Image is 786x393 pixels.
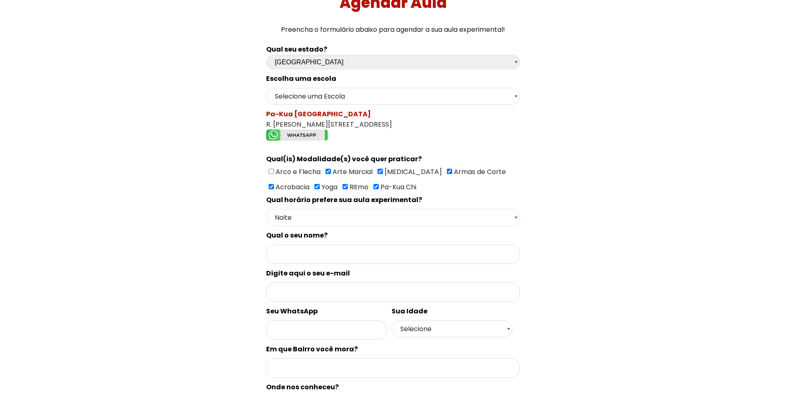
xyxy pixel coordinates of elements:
[266,129,328,141] img: whatsapp
[274,167,321,176] span: Arco e Flecha
[314,184,320,189] input: Yoga
[326,169,331,174] input: Arte Marcial
[3,24,783,35] p: Preencha o formulário abaixo para agendar a sua aula experimental!
[266,154,422,164] spam: Qual(is) Modalidade(s) você quer praticar?
[266,109,520,144] div: R. [PERSON_NAME][STREET_ADDRESS]
[331,167,373,176] span: Arte Marcial
[383,167,442,176] span: [MEDICAL_DATA]
[266,268,350,278] spam: Digite aqui o seu e-mail
[266,195,422,205] spam: Qual horário prefere sua aula experimental?
[447,169,452,174] input: Armas de Corte
[266,306,318,316] spam: Seu WhatsApp
[266,344,358,354] spam: Em que Bairro você mora?
[266,109,371,119] spam: Pa-Kua [GEOGRAPHIC_DATA]
[379,182,416,192] span: Pa-Kua Chi
[373,184,379,189] input: Pa-Kua Chi
[320,182,338,192] span: Yoga
[269,169,274,174] input: Arco e Flecha
[266,231,328,240] spam: Qual o seu nome?
[348,182,368,192] span: Ritmo
[378,169,383,174] input: [MEDICAL_DATA]
[392,306,427,316] spam: Sua Idade
[266,45,327,54] b: Qual seu estado?
[266,74,336,83] spam: Escolha uma escola
[274,182,309,192] span: Acrobacia
[452,167,506,176] span: Armas de Corte
[266,382,339,392] spam: Onde nos conheceu?
[269,184,274,189] input: Acrobacia
[342,184,348,189] input: Ritmo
